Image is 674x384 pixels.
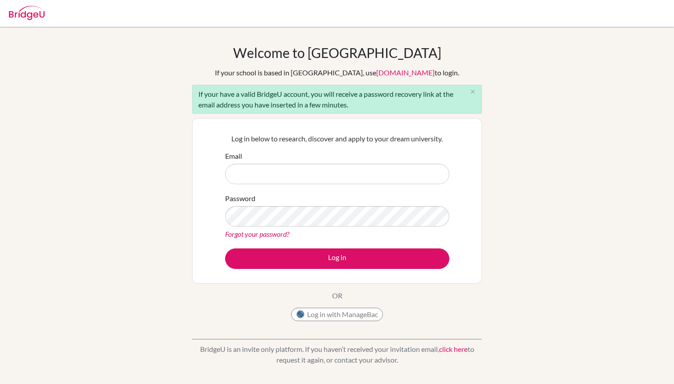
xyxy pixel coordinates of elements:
div: If your have a valid BridgeU account, you will receive a password recovery link at the email addr... [192,85,482,114]
button: Close [464,85,481,99]
i: close [469,88,476,95]
p: BridgeU is an invite only platform. If you haven’t received your invitation email, to request it ... [192,344,482,365]
a: [DOMAIN_NAME] [376,68,435,77]
label: Email [225,151,242,161]
h1: Welcome to [GEOGRAPHIC_DATA] [233,45,441,61]
button: Log in with ManageBac [291,308,383,321]
button: Log in [225,248,449,269]
a: Forgot your password? [225,230,289,238]
label: Password [225,193,255,204]
a: click here [439,345,468,353]
div: If your school is based in [GEOGRAPHIC_DATA], use to login. [215,67,459,78]
p: OR [332,290,342,301]
p: Log in below to research, discover and apply to your dream university. [225,133,449,144]
img: Bridge-U [9,6,45,20]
